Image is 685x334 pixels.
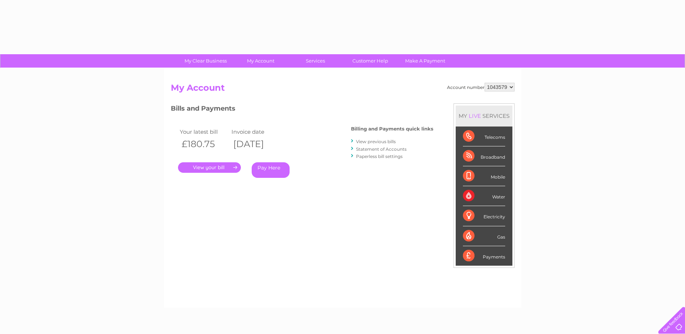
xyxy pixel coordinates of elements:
[351,126,433,132] h4: Billing and Payments quick links
[463,206,505,226] div: Electricity
[463,246,505,266] div: Payments
[286,54,345,68] a: Services
[171,83,515,97] h2: My Account
[178,127,230,137] td: Your latest bill
[463,186,505,206] div: Water
[178,162,241,173] a: .
[356,146,407,152] a: Statement of Accounts
[176,54,235,68] a: My Clear Business
[341,54,400,68] a: Customer Help
[463,127,505,146] div: Telecoms
[230,137,282,151] th: [DATE]
[356,154,403,159] a: Paperless bill settings
[463,146,505,166] div: Broadband
[252,162,290,178] a: Pay Here
[463,166,505,186] div: Mobile
[230,127,282,137] td: Invoice date
[231,54,290,68] a: My Account
[178,137,230,151] th: £180.75
[356,139,396,144] a: View previous bills
[467,112,482,119] div: LIVE
[456,106,512,126] div: MY SERVICES
[447,83,515,91] div: Account number
[171,103,433,116] h3: Bills and Payments
[395,54,455,68] a: Make A Payment
[463,226,505,246] div: Gas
